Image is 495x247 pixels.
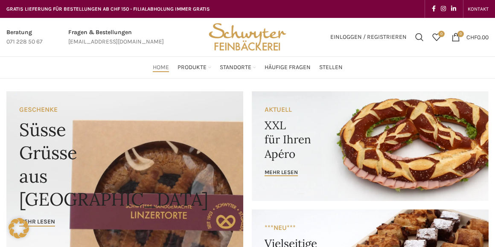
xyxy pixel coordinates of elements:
a: Einloggen / Registrieren [326,29,411,46]
a: Instagram social link [438,3,448,15]
a: Produkte [178,59,211,76]
a: Stellen [319,59,343,76]
span: GRATIS LIEFERUNG FÜR BESTELLUNGEN AB CHF 150 - FILIALABHOLUNG IMMER GRATIS [6,6,210,12]
div: Main navigation [2,59,493,76]
img: Bäckerei Schwyter [206,18,289,56]
a: Banner link [252,91,489,201]
span: Einloggen / Registrieren [330,34,407,40]
a: Site logo [206,33,289,40]
a: Infobox link [68,28,164,47]
a: Suchen [411,29,428,46]
a: Facebook social link [429,3,438,15]
a: KONTAKT [468,0,489,17]
span: Stellen [319,64,343,72]
a: 0 CHF0.00 [447,29,493,46]
span: Standorte [220,64,251,72]
a: Infobox link [6,28,43,47]
bdi: 0.00 [466,33,489,41]
span: Häufige Fragen [265,64,311,72]
a: 0 [428,29,445,46]
span: Home [153,64,169,72]
span: CHF [466,33,477,41]
span: 0 [438,31,445,37]
a: Häufige Fragen [265,59,311,76]
div: Secondary navigation [463,0,493,17]
span: KONTAKT [468,6,489,12]
span: Produkte [178,64,207,72]
a: Home [153,59,169,76]
span: 0 [457,31,464,37]
div: Meine Wunschliste [428,29,445,46]
a: Standorte [220,59,256,76]
a: Linkedin social link [448,3,459,15]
